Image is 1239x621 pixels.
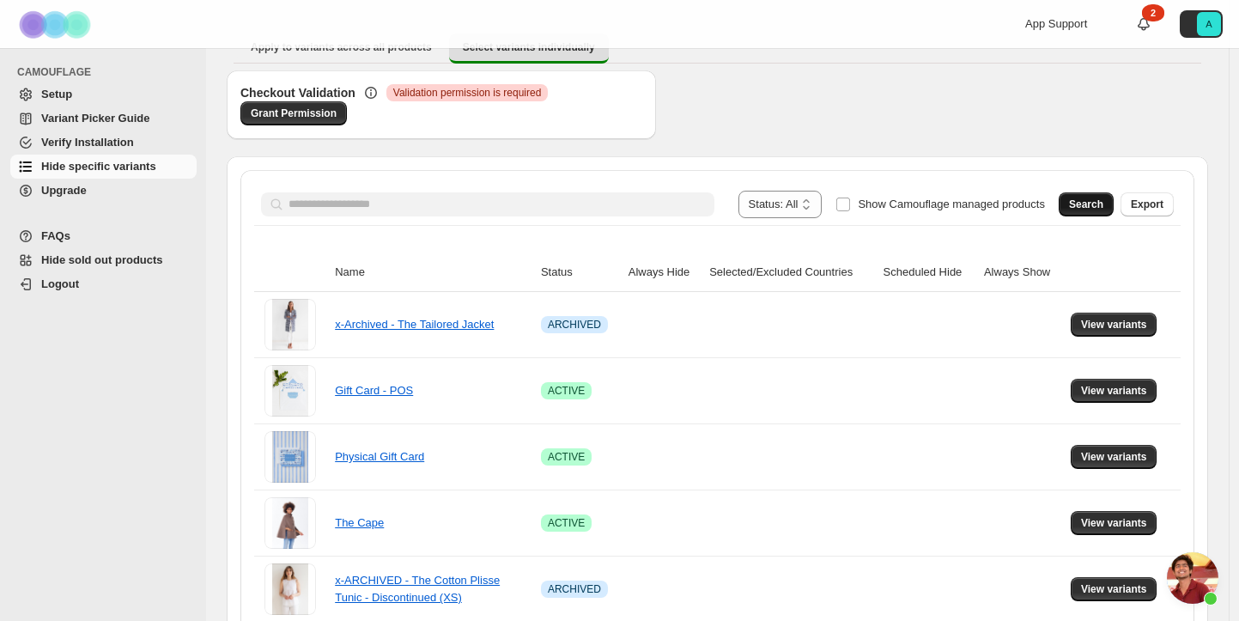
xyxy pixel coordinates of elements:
a: Gift Card - POS [335,384,413,397]
button: View variants [1071,577,1157,601]
a: Hide sold out products [10,248,197,272]
span: Export [1131,198,1163,211]
button: View variants [1071,379,1157,403]
span: Variant Picker Guide [41,112,149,125]
button: Select variants individually [449,33,609,64]
span: ARCHIVED [548,318,601,332]
span: ARCHIVED [548,582,601,596]
span: Avatar with initials A [1197,12,1221,36]
span: CAMOUFLAGE [17,65,197,79]
a: x-Archived - The Tailored Jacket [335,318,494,331]
a: Grant Permission [240,101,347,125]
span: Hide specific variants [41,160,156,173]
span: App Support [1025,17,1087,30]
span: Setup [41,88,72,100]
div: 2 [1142,4,1164,21]
a: Verify Installation [10,131,197,155]
button: Export [1121,192,1174,216]
div: Open chat [1167,552,1218,604]
span: Search [1069,198,1103,211]
button: Search [1059,192,1114,216]
img: Camouflage [14,1,100,48]
a: FAQs [10,224,197,248]
button: View variants [1071,511,1157,535]
span: View variants [1081,384,1147,398]
a: 2 [1135,15,1152,33]
th: Status [536,253,623,292]
th: Selected/Excluded Countries [704,253,878,292]
th: Scheduled Hide [878,253,979,292]
span: FAQs [41,229,70,242]
span: Upgrade [41,184,87,197]
span: ACTIVE [548,516,585,530]
a: Hide specific variants [10,155,197,179]
span: View variants [1081,516,1147,530]
button: View variants [1071,445,1157,469]
span: View variants [1081,450,1147,464]
span: Grant Permission [251,107,337,120]
span: View variants [1081,318,1147,332]
th: Always Show [979,253,1066,292]
span: ACTIVE [548,384,585,398]
a: Variant Picker Guide [10,107,197,131]
span: Show Camouflage managed products [858,198,1045,210]
a: x-ARCHIVED - The Cotton Plisse Tunic - Discontinued (XS) [335,574,500,604]
span: ACTIVE [548,450,585,464]
button: Avatar with initials A [1180,10,1223,38]
a: Physical Gift Card [335,450,424,463]
span: Logout [41,277,79,290]
span: Verify Installation [41,136,134,149]
span: Hide sold out products [41,253,163,266]
th: Name [330,253,536,292]
text: A [1206,19,1212,29]
h3: Checkout Validation [240,84,355,101]
a: Logout [10,272,197,296]
a: The Cape [335,516,384,529]
span: Validation permission is required [393,86,542,100]
a: Upgrade [10,179,197,203]
th: Always Hide [623,253,704,292]
a: Setup [10,82,197,107]
span: View variants [1081,582,1147,596]
button: View variants [1071,313,1157,337]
